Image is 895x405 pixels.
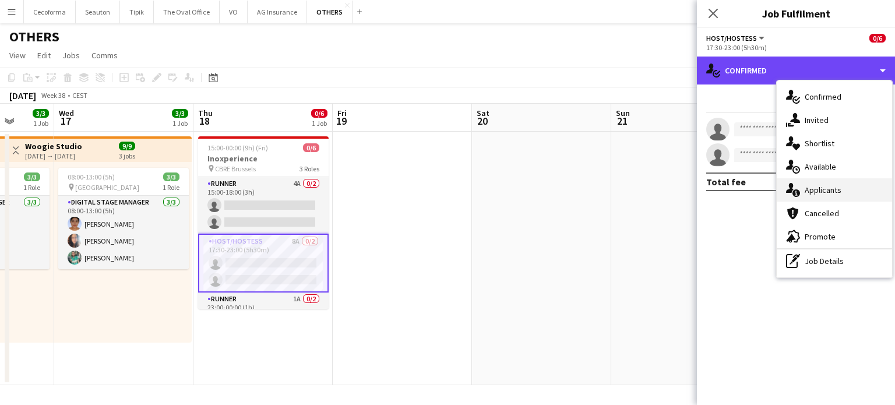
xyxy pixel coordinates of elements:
[33,109,49,118] span: 3/3
[5,48,30,63] a: View
[172,109,188,118] span: 3/3
[87,48,122,63] a: Comms
[805,91,841,102] span: Confirmed
[706,176,746,188] div: Total fee
[72,91,87,100] div: CEST
[38,91,68,100] span: Week 38
[154,1,220,23] button: The Oval Office
[23,183,40,192] span: 1 Role
[198,293,329,349] app-card-role: Runner1A0/223:00-00:00 (1h)
[59,108,74,118] span: Wed
[9,90,36,101] div: [DATE]
[697,57,895,84] div: Confirmed
[706,34,766,43] button: Host/Hostess
[68,172,115,181] span: 08:00-13:00 (5h)
[805,115,829,125] span: Invited
[198,108,213,118] span: Thu
[303,143,319,152] span: 0/6
[172,119,188,128] div: 1 Job
[119,142,135,150] span: 9/9
[196,114,213,128] span: 18
[62,50,80,61] span: Jobs
[75,183,139,192] span: [GEOGRAPHIC_DATA]
[805,138,834,149] span: Shortlist
[24,1,76,23] button: Cecoforma
[25,152,82,160] div: [DATE] → [DATE]
[198,177,329,234] app-card-role: Runner4A0/215:00-18:00 (3h)
[336,114,347,128] span: 19
[119,150,135,160] div: 3 jobs
[25,141,82,152] h3: Woogie Studio
[33,48,55,63] a: Edit
[198,136,329,309] app-job-card: 15:00-00:00 (9h) (Fri)0/6Inoxperience CBRE Brussels3 RolesRunner4A0/215:00-18:00 (3h) Host/Hostes...
[805,185,841,195] span: Applicants
[198,234,329,293] app-card-role: Host/Hostess8A0/217:30-23:00 (5h30m)
[706,34,757,43] span: Host/Hostess
[248,1,307,23] button: AG Insurance
[697,6,895,21] h3: Job Fulfilment
[76,1,120,23] button: Seauton
[311,109,327,118] span: 0/6
[9,50,26,61] span: View
[33,119,48,128] div: 1 Job
[24,172,40,181] span: 3/3
[91,50,118,61] span: Comms
[198,153,329,164] h3: Inoxperience
[9,28,59,45] h1: OTHERS
[57,114,74,128] span: 17
[220,1,248,23] button: VO
[58,168,189,269] app-job-card: 08:00-13:00 (5h)3/3 [GEOGRAPHIC_DATA]1 RoleDigital Stage Manager3/308:00-13:00 (5h)[PERSON_NAME][...
[299,164,319,173] span: 3 Roles
[805,231,836,242] span: Promote
[477,108,489,118] span: Sat
[312,119,327,128] div: 1 Job
[163,183,179,192] span: 1 Role
[58,196,189,269] app-card-role: Digital Stage Manager3/308:00-13:00 (5h)[PERSON_NAME][PERSON_NAME][PERSON_NAME]
[616,108,630,118] span: Sun
[777,249,892,273] div: Job Details
[307,1,353,23] button: OTHERS
[120,1,154,23] button: Tipik
[37,50,51,61] span: Edit
[207,143,268,152] span: 15:00-00:00 (9h) (Fri)
[614,114,630,128] span: 21
[805,208,839,219] span: Cancelled
[706,43,886,52] div: 17:30-23:00 (5h30m)
[869,34,886,43] span: 0/6
[215,164,256,173] span: CBRE Brussels
[475,114,489,128] span: 20
[58,48,84,63] a: Jobs
[337,108,347,118] span: Fri
[163,172,179,181] span: 3/3
[805,161,836,172] span: Available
